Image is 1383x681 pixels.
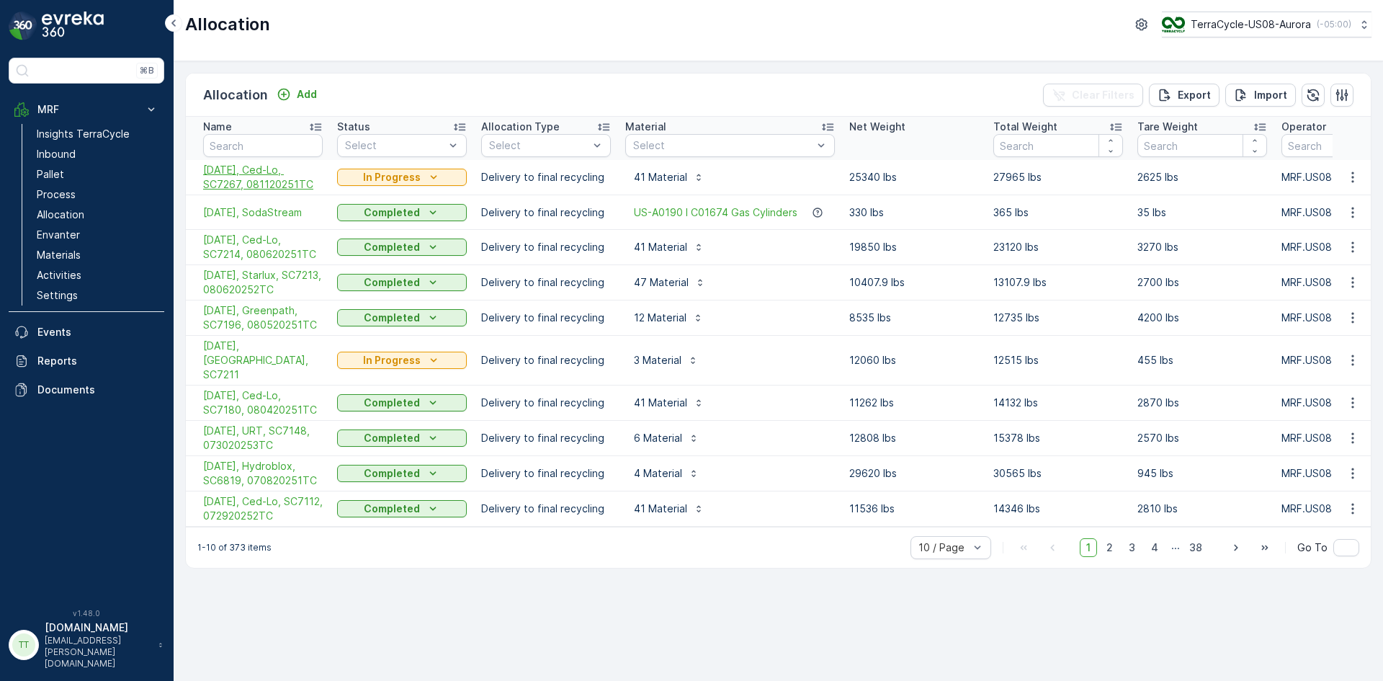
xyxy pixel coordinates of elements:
p: 8535 lbs [849,311,979,325]
p: Tare Weight [1137,120,1198,134]
button: 41 Material [625,497,713,520]
button: Add [271,86,323,103]
p: 2570 lbs [1137,431,1267,445]
a: Allocation [31,205,164,225]
p: [DOMAIN_NAME] [45,620,151,635]
a: Events [9,318,164,347]
p: In Progress [363,353,421,368]
p: 41 Material [634,502,687,516]
p: Activities [37,268,81,282]
p: Select [345,138,444,153]
div: TT [12,633,35,656]
p: Settings [37,288,78,303]
a: 08/08/25, Starlux, SC7213, 080620252TC [203,268,323,297]
span: [DATE], Ced-Lo, SC7267, 081120251TC [203,163,323,192]
span: v 1.48.0 [9,609,164,618]
a: 08/05/25, URT, SC7148, 073020253TC [203,424,323,453]
p: Pallet [37,167,64,182]
td: Delivery to final recycling [474,421,618,456]
a: Envanter [31,225,164,245]
p: [EMAIL_ADDRESS][PERSON_NAME][DOMAIN_NAME] [45,635,151,669]
img: logo [9,12,37,40]
p: Clear Filters [1072,88,1134,102]
a: 08/06/25, Ced-Lo, SC7180, 080420251TC [203,388,323,417]
p: 2870 lbs [1137,396,1267,410]
a: Process [31,184,164,205]
button: MRF [9,95,164,124]
p: Completed [364,502,420,516]
p: 3 Material [634,353,681,368]
p: Envanter [37,228,80,242]
p: 455 lbs [1137,353,1267,368]
button: 6 Material [625,427,708,450]
button: 41 Material [625,391,713,414]
td: Delivery to final recycling [474,195,618,230]
td: Delivery to final recycling [474,386,618,421]
a: 08/12/25, Ced-Lo, SC7267, 081120251TC [203,163,323,192]
p: Materials [37,248,81,262]
button: Export [1149,84,1219,107]
button: 41 Material [625,236,713,259]
input: Search [203,134,323,157]
p: 330 lbs [849,205,979,220]
p: Add [297,87,317,102]
button: Completed [337,274,467,291]
a: Settings [31,285,164,306]
td: Delivery to final recycling [474,336,618,386]
a: Reports [9,347,164,375]
p: Process [37,187,76,202]
p: Reports [37,354,158,368]
button: Completed [337,239,467,256]
span: [DATE], SodaStream [203,205,323,220]
a: Inbound [31,144,164,164]
p: 12735 lbs [993,311,1123,325]
a: Pallet [31,164,164,184]
img: logo_dark-DEwI_e13.png [42,12,104,40]
input: Search [993,134,1123,157]
button: 12 Material [625,306,712,329]
button: Completed [337,309,467,326]
button: Completed [337,394,467,411]
p: 11262 lbs [849,396,979,410]
p: 6 Material [634,431,682,445]
p: 12060 lbs [849,353,979,368]
button: Completed [337,429,467,447]
p: Select [633,138,813,153]
p: Total Weight [993,120,1057,134]
p: Completed [364,466,420,481]
td: Delivery to final recycling [474,491,618,527]
p: 41 Material [634,170,687,184]
p: Completed [364,240,420,254]
p: 11536 lbs [849,502,979,516]
a: 08/07/25, Greenpath, SC7196, 080520251TC [203,303,323,332]
p: 365 lbs [993,205,1123,220]
p: ( -05:00 ) [1317,19,1351,30]
a: US-A0190 I C01674 Gas Cylinders [634,205,797,220]
p: Material [625,120,666,134]
p: Net Weight [849,120,905,134]
td: Delivery to final recycling [474,230,618,265]
a: 08/08/25, Ced-Lo, SC7214, 080620251TC [203,233,323,262]
a: 8/1/25, Ced-Lo, SC7112, 072920252TC [203,494,323,523]
a: Insights TerraCycle [31,124,164,144]
span: 2 [1100,538,1119,557]
p: 30565 lbs [993,466,1123,481]
p: Documents [37,383,158,397]
p: Completed [364,311,420,325]
p: 41 Material [634,396,687,410]
span: [DATE], Greenpath, SC7196, 080520251TC [203,303,323,332]
span: [DATE], URT, SC7148, 073020253TC [203,424,323,453]
p: 4 Material [634,466,682,481]
p: Status [337,120,370,134]
input: Search [1137,134,1267,157]
td: Delivery to final recycling [474,301,618,336]
p: 945 lbs [1137,466,1267,481]
a: Materials [31,245,164,265]
p: Name [203,120,232,134]
p: Completed [364,205,420,220]
p: 2700 lbs [1137,275,1267,290]
button: Completed [337,465,467,482]
p: Completed [364,396,420,410]
p: 13107.9 lbs [993,275,1123,290]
